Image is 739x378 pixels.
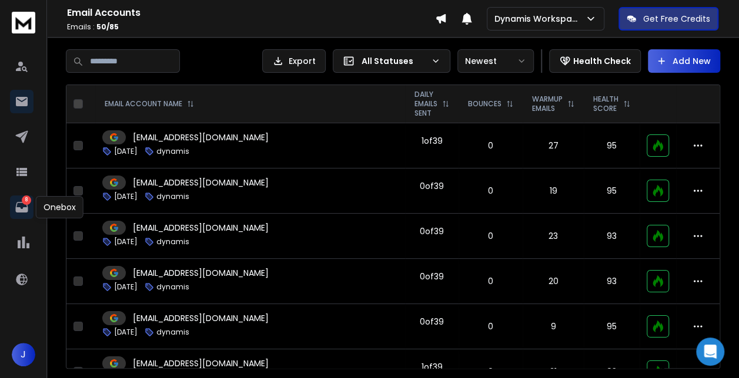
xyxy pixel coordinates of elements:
td: 95 [584,168,640,214]
td: 9 [523,304,584,349]
div: 0 of 39 [420,180,444,192]
h1: Email Accounts [67,6,435,20]
p: [DATE] [114,237,138,247]
p: 0 [466,275,516,287]
button: Export [262,49,326,73]
p: [EMAIL_ADDRESS][DOMAIN_NAME] [133,267,269,279]
p: 0 [466,320,516,332]
p: dynamis [156,237,189,247]
td: 93 [584,214,640,259]
p: 0 [466,230,516,242]
div: Onebox [36,196,83,218]
span: 50 / 85 [96,22,119,32]
p: All Statuses [362,55,426,67]
button: Health Check [549,49,641,73]
button: Newest [457,49,534,73]
button: Add New [648,49,720,73]
p: 0 [466,140,516,151]
p: 0 [466,185,516,197]
button: J [12,343,35,366]
p: [DATE] [114,328,138,337]
p: 8 [22,195,31,205]
p: dynamis [156,328,189,337]
td: 20 [523,259,584,304]
div: 1 of 39 [422,135,443,147]
div: 0 of 39 [420,271,444,282]
div: 0 of 39 [420,225,444,237]
div: 0 of 39 [420,316,444,328]
p: WARMUP EMAILS [532,95,563,113]
p: dynamis [156,147,189,156]
p: BOUNCES [468,99,501,109]
p: dynamis [156,192,189,201]
p: DAILY EMAILS SENT [414,90,437,118]
p: dynamis [156,282,189,292]
div: EMAIL ACCOUNT NAME [105,99,194,109]
div: Open Intercom Messenger [696,338,724,366]
img: logo [12,12,35,33]
p: [EMAIL_ADDRESS][DOMAIN_NAME] [133,357,269,369]
p: Emails : [67,22,435,32]
p: HEALTH SCORE [593,95,618,113]
td: 93 [584,259,640,304]
p: [DATE] [114,282,138,292]
p: [DATE] [114,147,138,156]
p: [EMAIL_ADDRESS][DOMAIN_NAME] [133,312,269,324]
p: [EMAIL_ADDRESS][DOMAIN_NAME] [133,131,269,143]
p: Dynamis Workspace [494,13,585,25]
p: Health Check [573,55,631,67]
td: 27 [523,123,584,168]
td: 95 [584,123,640,168]
a: 8 [10,195,34,219]
button: Get Free Credits [618,7,718,31]
p: 0 [466,366,516,377]
p: [EMAIL_ADDRESS][DOMAIN_NAME] [133,177,269,188]
p: Get Free Credits [643,13,710,25]
p: [EMAIL_ADDRESS][DOMAIN_NAME] [133,222,269,234]
td: 23 [523,214,584,259]
td: 19 [523,168,584,214]
td: 95 [584,304,640,349]
div: 1 of 39 [422,361,443,373]
p: [DATE] [114,192,138,201]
